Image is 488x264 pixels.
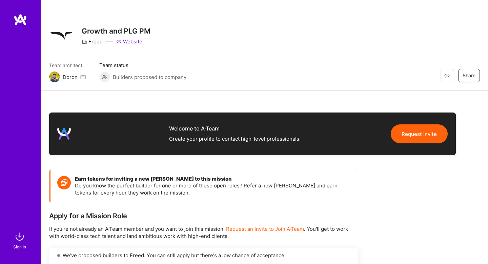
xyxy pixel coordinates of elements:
[57,127,71,141] img: logo
[49,72,60,82] img: Team Architect
[458,69,480,82] button: Share
[14,230,26,250] a: sign inSign In
[13,243,26,250] div: Sign In
[49,248,358,263] div: We've proposed builders to Freed. You can still apply but there's a low chance of acceptance.
[226,226,304,232] span: Request an Invite to Join A·Team
[57,176,71,189] img: Token icon
[63,74,78,81] div: Doron
[49,62,86,69] span: Team architect
[82,27,150,35] h3: Growth and PLG PM
[113,74,186,81] span: Builders proposed to company
[169,135,301,143] div: Create your profile to contact high-level professionals.
[391,124,448,143] button: Request Invite
[49,211,358,220] div: Apply for a Mission Role
[82,38,103,45] div: Freed
[99,62,186,69] span: Team status
[116,38,142,45] a: Website
[82,39,87,44] i: icon CompanyGray
[75,182,351,196] p: Do you know the perfect builder for one or more of these open roles? Refer a new [PERSON_NAME] an...
[49,225,358,240] p: If you're not already an A·Team member and you want to join this mission, . You'll get to work wi...
[13,230,26,243] img: sign in
[80,74,86,80] i: icon Mail
[444,73,450,78] i: icon EyeClosed
[463,72,475,79] span: Share
[99,72,110,82] img: Builders proposed to company
[14,14,27,26] img: logo
[49,24,74,48] img: Company Logo
[75,176,351,182] h4: Earn tokens for inviting a new [PERSON_NAME] to this mission
[169,125,301,132] div: Welcome to A·Team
